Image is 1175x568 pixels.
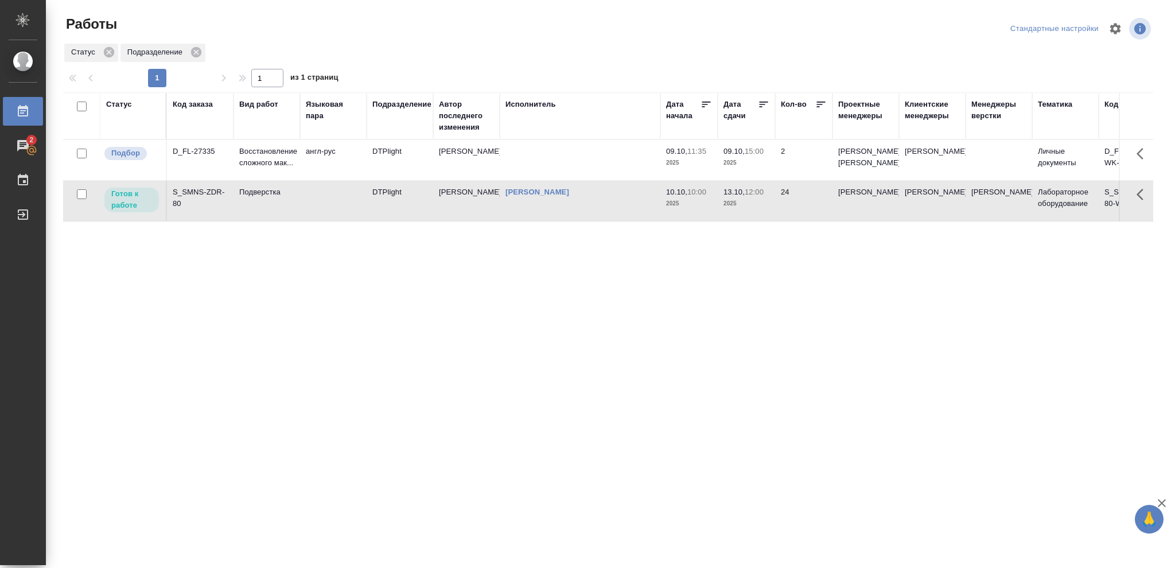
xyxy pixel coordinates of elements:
[433,181,500,221] td: [PERSON_NAME]
[899,181,966,221] td: [PERSON_NAME]
[1102,15,1129,42] span: Настроить таблицу
[1099,140,1165,180] td: D_FL-27335-WK-012
[1135,505,1164,534] button: 🙏
[111,147,140,159] p: Подбор
[111,188,152,211] p: Готов к работе
[1007,20,1102,38] div: split button
[239,186,294,198] p: Подверстка
[239,99,278,110] div: Вид работ
[745,147,764,155] p: 15:00
[22,134,40,146] span: 2
[723,157,769,169] p: 2025
[3,131,43,160] a: 2
[1104,99,1149,110] div: Код работы
[775,140,832,180] td: 2
[239,146,294,169] p: Восстановление сложного мак...
[666,147,687,155] p: 09.10,
[103,146,160,161] div: Можно подбирать исполнителей
[723,198,769,209] p: 2025
[666,157,712,169] p: 2025
[971,186,1026,198] p: [PERSON_NAME]
[290,71,339,87] span: из 1 страниц
[666,99,701,122] div: Дата начала
[103,186,160,213] div: Исполнитель может приступить к работе
[1139,507,1159,531] span: 🙏
[127,46,186,58] p: Подразделение
[439,99,494,133] div: Автор последнего изменения
[1038,186,1093,209] p: Лабораторное оборудование
[433,140,500,180] td: [PERSON_NAME]
[367,181,433,221] td: DTPlight
[1038,99,1072,110] div: Тематика
[300,140,367,180] td: англ-рус
[723,99,758,122] div: Дата сдачи
[723,188,745,196] p: 13.10,
[1130,140,1157,168] button: Здесь прячутся важные кнопки
[775,181,832,221] td: 24
[63,15,117,33] span: Работы
[838,99,893,122] div: Проектные менеджеры
[505,99,556,110] div: Исполнитель
[905,99,960,122] div: Клиентские менеджеры
[367,140,433,180] td: DTPlight
[666,198,712,209] p: 2025
[173,146,228,157] div: D_FL-27335
[372,99,431,110] div: Подразделение
[781,99,807,110] div: Кол-во
[723,147,745,155] p: 09.10,
[745,188,764,196] p: 12:00
[173,186,228,209] div: S_SMNS-ZDR-80
[1099,181,1165,221] td: S_SMNS-ZDR-80-WK-019
[505,188,569,196] a: [PERSON_NAME]
[666,188,687,196] p: 10.10,
[173,99,213,110] div: Код заказа
[899,140,966,180] td: [PERSON_NAME]
[64,44,118,62] div: Статус
[971,99,1026,122] div: Менеджеры верстки
[832,181,899,221] td: [PERSON_NAME]
[106,99,132,110] div: Статус
[1130,181,1157,208] button: Здесь прячутся важные кнопки
[687,147,706,155] p: 11:35
[1038,146,1093,169] p: Личные документы
[687,188,706,196] p: 10:00
[838,146,893,169] p: [PERSON_NAME], [PERSON_NAME]
[71,46,99,58] p: Статус
[120,44,205,62] div: Подразделение
[1129,18,1153,40] span: Посмотреть информацию
[306,99,361,122] div: Языковая пара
